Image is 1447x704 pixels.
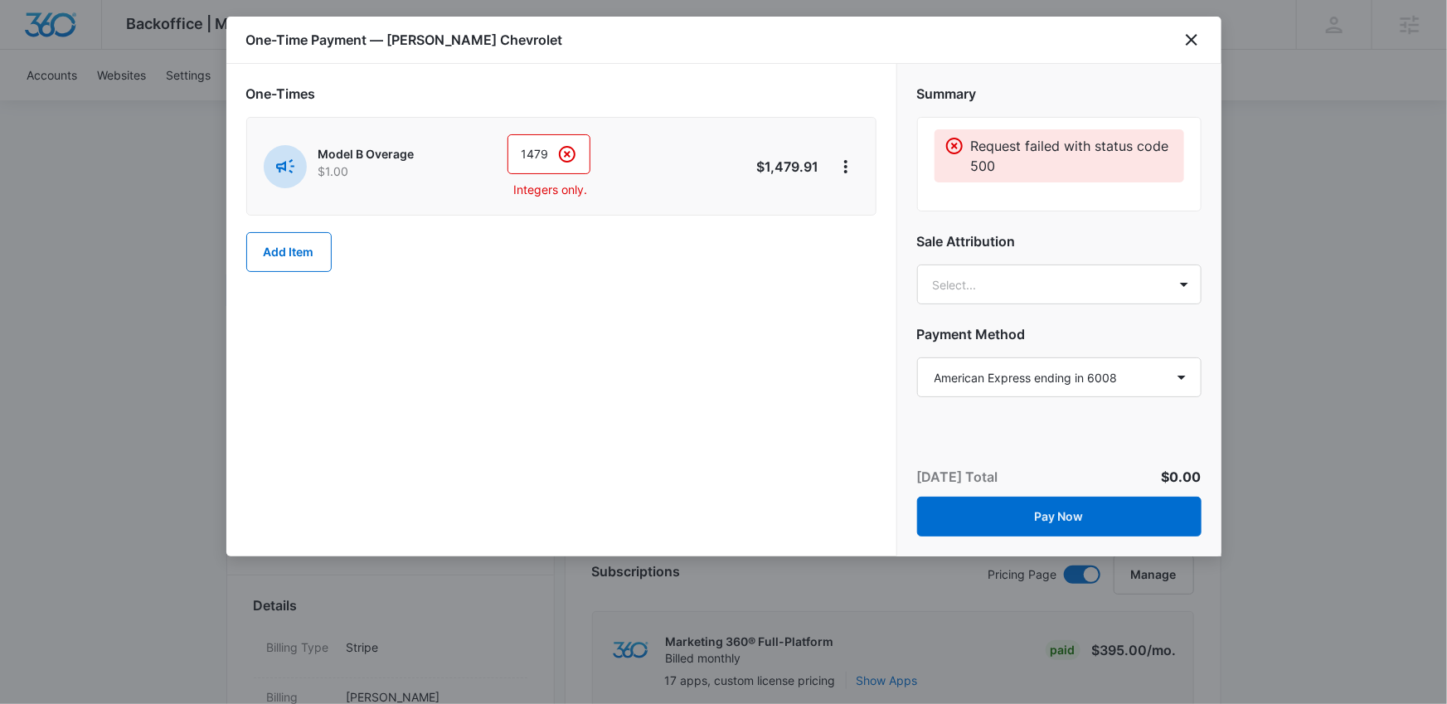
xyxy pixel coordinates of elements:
[507,134,590,174] input: 1
[318,145,461,163] p: Model B Overage
[514,181,590,198] p: Integers only.
[917,467,998,487] p: [DATE] Total
[246,30,563,50] h1: One-Time Payment — [PERSON_NAME] Chevrolet
[246,84,876,104] h2: One-Times
[833,153,859,180] button: View More
[246,232,332,272] button: Add Item
[917,84,1202,104] h2: Summary
[318,163,461,180] p: $1.00
[917,231,1202,251] h2: Sale Attribution
[1162,469,1202,485] span: $0.00
[1182,30,1202,50] button: close
[554,141,580,168] button: Clear
[917,324,1202,344] h2: Payment Method
[741,157,819,177] p: $1,479.91
[917,497,1202,536] button: Pay Now
[971,136,1174,176] p: Request failed with status code 500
